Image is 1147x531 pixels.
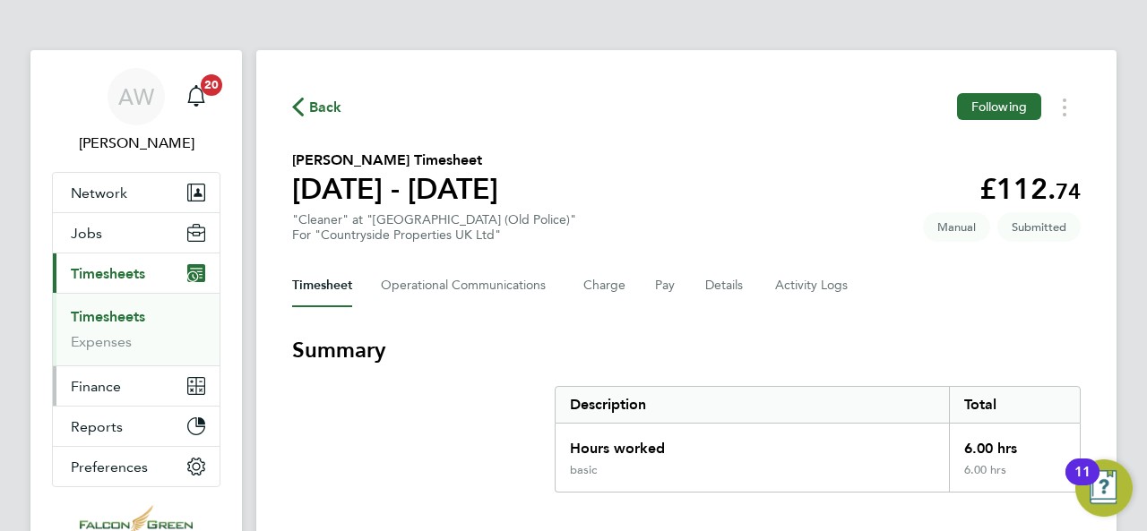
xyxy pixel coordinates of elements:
[556,424,949,463] div: Hours worked
[556,387,949,423] div: Description
[971,98,1027,115] span: Following
[53,407,220,446] button: Reports
[71,265,145,282] span: Timesheets
[1075,459,1133,517] button: Open Resource Center, 11 new notifications
[53,213,220,253] button: Jobs
[71,333,132,350] a: Expenses
[53,366,220,406] button: Finance
[71,184,127,201] span: Network
[71,378,121,395] span: Finance
[309,97,342,118] span: Back
[923,212,990,242] span: This timesheet was manually created.
[1048,93,1081,121] button: Timesheets Menu
[949,387,1080,423] div: Total
[292,227,576,243] div: For "Countryside Properties UK Ltd"
[178,68,214,125] a: 20
[118,85,154,108] span: AW
[555,386,1081,492] div: Summary
[71,458,148,475] span: Preferences
[957,93,1041,120] button: Following
[71,418,123,435] span: Reports
[71,308,145,325] a: Timesheets
[53,253,220,293] button: Timesheets
[381,264,555,307] button: Operational Communications
[775,264,850,307] button: Activity Logs
[53,173,220,212] button: Network
[1056,178,1081,204] span: 74
[53,447,220,486] button: Preferences
[583,264,626,307] button: Charge
[292,264,352,307] button: Timesheet
[52,68,220,154] a: AW[PERSON_NAME]
[570,463,597,477] div: basic
[705,264,746,307] button: Details
[201,74,222,96] span: 20
[979,172,1081,206] app-decimal: £112.
[949,463,1080,492] div: 6.00 hrs
[292,336,1081,364] h3: Summary
[292,96,342,118] button: Back
[949,424,1080,463] div: 6.00 hrs
[52,133,220,154] span: Anna West
[292,150,498,171] h2: [PERSON_NAME] Timesheet
[1074,472,1091,495] div: 11
[997,212,1081,242] span: This timesheet is Submitted.
[71,225,102,242] span: Jobs
[655,264,677,307] button: Pay
[292,171,498,207] h1: [DATE] - [DATE]
[53,293,220,365] div: Timesheets
[292,212,576,243] div: "Cleaner" at "[GEOGRAPHIC_DATA] (Old Police)"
